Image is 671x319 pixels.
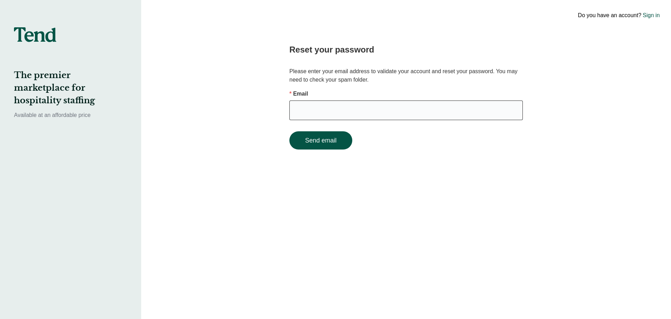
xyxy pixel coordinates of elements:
a: Sign in [643,11,660,20]
h2: Reset your password [289,43,523,56]
button: Send email [289,131,352,150]
p: Available at an affordable price [14,111,127,119]
p: Please enter your email address to validate your account and reset your password. You may need to... [289,67,523,84]
p: Email [289,90,523,98]
img: tend-logo [14,27,56,42]
h2: The premier marketplace for hospitality staffing [14,69,127,107]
